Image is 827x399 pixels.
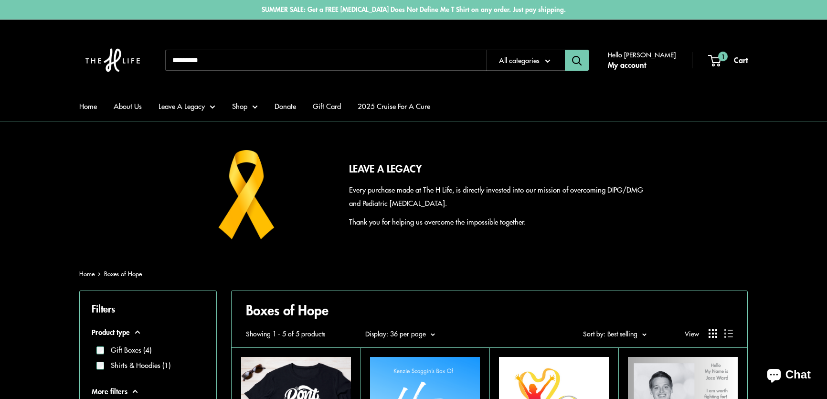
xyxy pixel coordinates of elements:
p: Thank you for helping us overcome the impossible together. [349,215,647,228]
span: Sort by: Best selling [583,329,637,338]
a: Gift Card [313,99,341,113]
button: Sort by: Best selling [583,327,647,340]
nav: Breadcrumb [79,268,142,280]
button: Display products as grid [709,329,717,338]
h1: Boxes of Hope [246,301,733,320]
a: Shop [232,99,258,113]
span: View [685,327,699,340]
span: 1 [718,52,728,61]
span: Display: 36 per page [365,329,426,338]
a: 2025 Cruise For A Cure [358,99,430,113]
inbox-online-store-chat: Shopify online store chat [758,360,819,391]
a: Boxes of Hope [104,269,142,278]
a: My account [608,58,646,72]
img: The H Life [79,29,146,91]
p: Filters [92,300,204,317]
a: Leave A Legacy [159,99,215,113]
input: Search... [165,50,487,71]
button: Display products as list [724,329,733,338]
button: Search [565,50,589,71]
button: Display: 36 per page [365,327,435,340]
label: Gift Boxes (4) [104,345,151,356]
button: Product type [92,325,204,339]
a: About Us [114,99,142,113]
a: Donate [275,99,296,113]
span: Hello [PERSON_NAME] [608,48,676,61]
label: Shirts & Hoodies (1) [104,360,170,371]
a: 1 Cart [709,53,748,67]
p: Every purchase made at The H Life, is directly invested into our mission of overcoming DIPG/DMG a... [349,183,647,210]
span: Showing 1 - 5 of 5 products [246,327,325,340]
h2: LEAVE A LEGACY [349,161,647,176]
a: Home [79,269,95,278]
span: Cart [734,54,748,65]
a: Home [79,99,97,113]
button: More filters [92,385,204,398]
